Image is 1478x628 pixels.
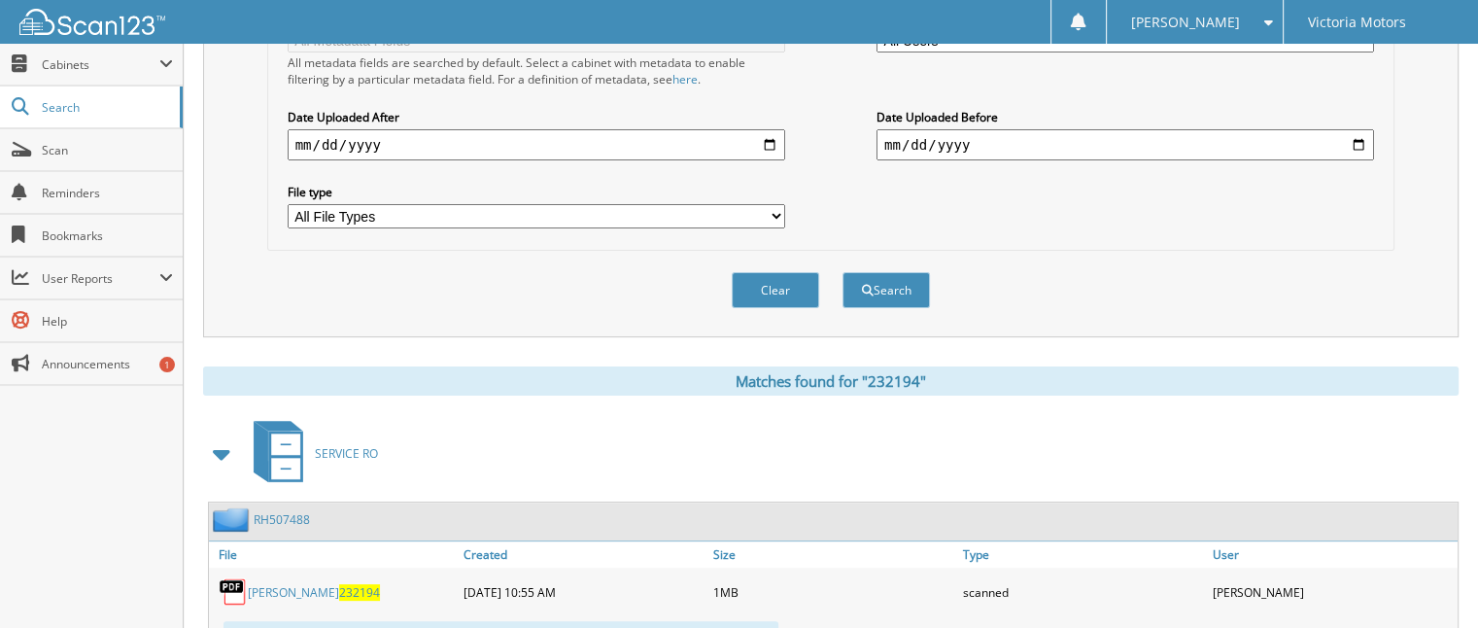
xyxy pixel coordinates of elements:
div: All metadata fields are searched by default. Select a cabinet with metadata to enable filtering b... [288,54,785,87]
a: File [209,541,459,568]
a: Type [958,541,1208,568]
span: [PERSON_NAME] [1131,17,1240,28]
span: Help [42,313,173,330]
a: Size [708,541,958,568]
a: RH507488 [254,511,310,528]
span: Search [42,99,170,116]
input: end [876,129,1374,160]
label: File type [288,184,785,200]
div: scanned [958,573,1208,611]
img: folder2.png [213,507,254,532]
img: PDF.png [219,577,248,607]
div: [DATE] 10:55 AM [459,573,708,611]
span: 232194 [339,584,380,601]
button: Clear [732,272,819,308]
a: Created [459,541,708,568]
span: User Reports [42,270,159,287]
span: Reminders [42,185,173,201]
label: Date Uploaded After [288,109,785,125]
span: SERVICE RO [315,445,378,462]
span: Victoria Motors [1308,17,1406,28]
div: [PERSON_NAME] [1208,573,1458,611]
a: User [1208,541,1458,568]
a: [PERSON_NAME]232194 [248,584,380,601]
a: SERVICE RO [242,415,378,492]
label: Date Uploaded Before [876,109,1374,125]
span: Cabinets [42,56,159,73]
span: Bookmarks [42,227,173,244]
div: 1 [159,357,175,372]
span: Scan [42,142,173,158]
input: start [288,129,785,160]
img: scan123-logo-white.svg [19,9,165,35]
button: Search [842,272,930,308]
div: 1MB [708,573,958,611]
div: Matches found for "232194" [203,366,1459,396]
a: here [672,71,698,87]
span: Announcements [42,356,173,372]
